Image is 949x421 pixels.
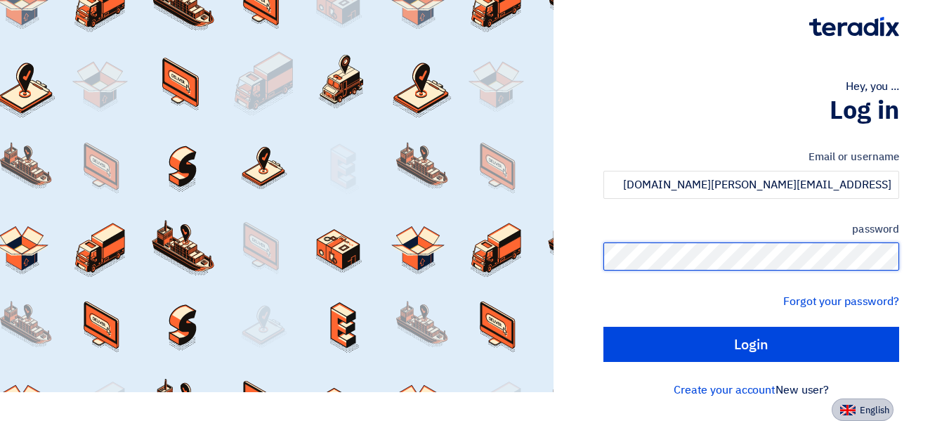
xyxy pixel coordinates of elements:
img: Teradix logo [809,17,899,37]
font: Email or username [809,149,899,164]
a: Forgot your password? [783,293,899,310]
font: Log in [830,91,899,129]
input: Login [603,327,899,362]
font: New user? [775,382,829,399]
img: en-US.png [840,405,856,415]
a: Create your account [674,382,775,399]
font: English [860,403,889,417]
font: Hey, you ... [846,78,899,95]
input: Enter your work email or username... [603,171,899,199]
button: English [832,399,894,421]
font: password [852,221,899,237]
